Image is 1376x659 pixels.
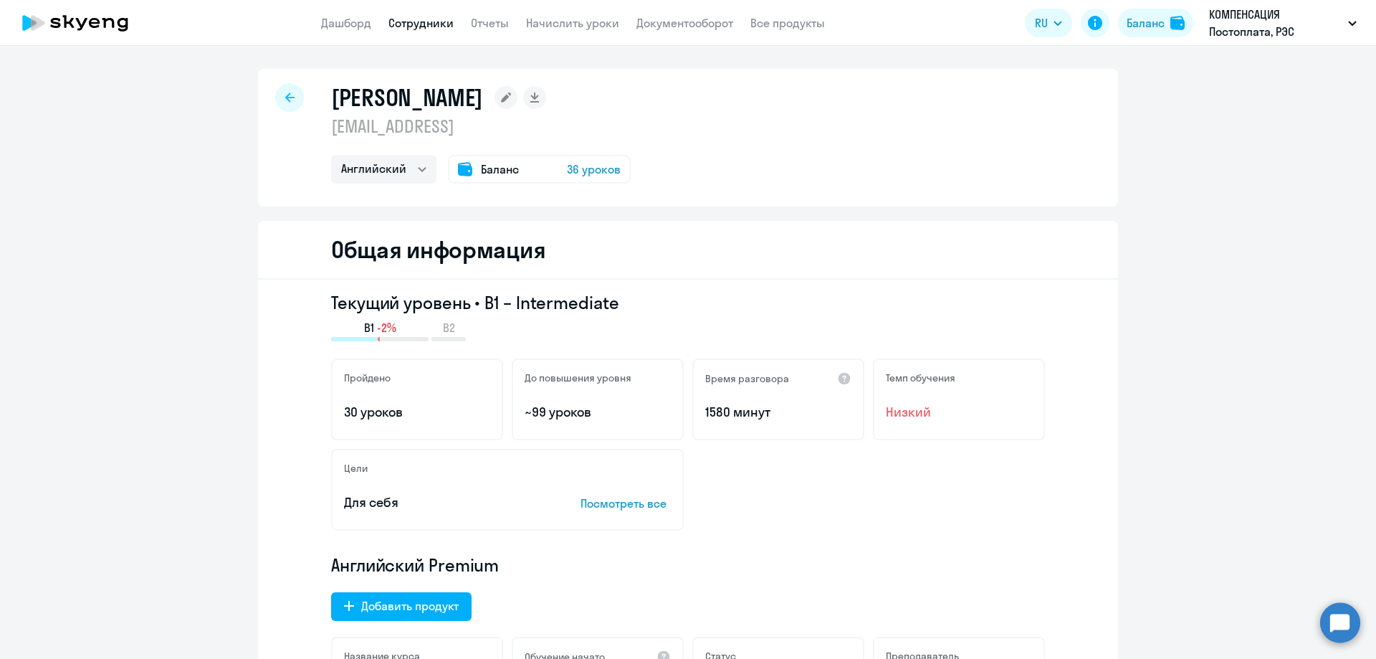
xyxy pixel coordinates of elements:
p: [EMAIL_ADDRESS] [331,115,631,138]
a: Документооборот [636,16,733,30]
p: 1580 минут [705,403,851,422]
span: B2 [443,320,455,336]
span: 36 уроков [567,161,621,178]
span: Баланс [481,161,519,178]
span: B1 [364,320,374,336]
div: Баланс [1127,14,1165,32]
h5: Пройдено [344,371,391,384]
button: Добавить продукт [331,592,472,621]
h5: Цели [344,462,368,475]
span: RU [1035,14,1048,32]
p: 30 уроков [344,403,490,422]
a: Сотрудники [388,16,454,30]
h2: Общая информация [331,235,545,264]
button: Балансbalance [1118,9,1193,37]
p: Для себя [344,493,536,512]
img: balance [1170,16,1185,30]
h1: [PERSON_NAME] [331,83,483,112]
h5: Время разговора [705,372,789,385]
button: КОМПЕНСАЦИЯ Постоплата, РЭС ИНЖИНИРИНГ, ООО [1202,6,1364,40]
a: Все продукты [750,16,825,30]
div: Добавить продукт [361,597,459,615]
p: ~99 уроков [525,403,671,422]
button: RU [1025,9,1072,37]
p: Посмотреть все [580,495,671,512]
span: Низкий [886,403,1032,422]
h3: Текущий уровень • B1 – Intermediate [331,291,1045,314]
p: КОМПЕНСАЦИЯ Постоплата, РЭС ИНЖИНИРИНГ, ООО [1209,6,1342,40]
span: Английский Premium [331,554,499,577]
h5: До повышения уровня [525,371,631,384]
a: Отчеты [471,16,509,30]
span: -2% [377,320,396,336]
a: Начислить уроки [526,16,619,30]
a: Дашборд [321,16,371,30]
h5: Темп обучения [886,371,955,384]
